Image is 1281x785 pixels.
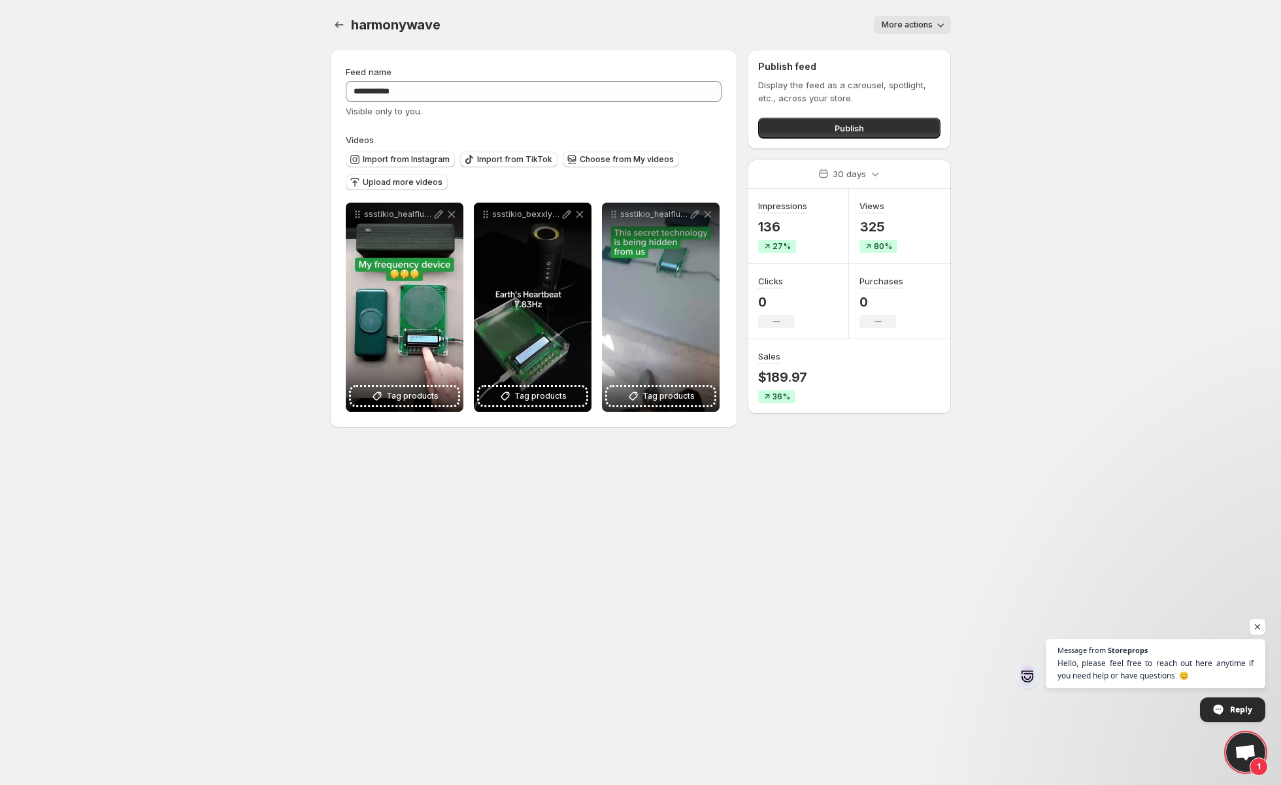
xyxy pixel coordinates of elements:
[607,387,714,405] button: Tag products
[874,16,951,34] button: More actions
[758,275,783,288] h3: Clicks
[363,154,450,165] span: Import from Instagram
[346,152,455,167] button: Import from Instagram
[363,177,442,188] span: Upload more videos
[758,60,940,73] h2: Publish feed
[346,203,463,412] div: ssstikio_healflux_1747854537762 - TrimTag products
[1230,698,1252,721] span: Reply
[580,154,674,165] span: Choose from My videos
[346,175,448,190] button: Upload more videos
[460,152,557,167] button: Import from TikTok
[859,275,903,288] h3: Purchases
[758,118,940,139] button: Publish
[346,67,391,77] span: Feed name
[474,203,591,412] div: ssstikio_bexxlyco_1747854561002 1 - TrimTag products
[758,294,795,310] p: 0
[833,167,866,180] p: 30 days
[602,203,720,412] div: ssstikio_healflux_1751907689460 - TrimTag products
[1057,657,1254,682] span: Hello, please feel free to reach out here anytime if you need help or have questions. 😊
[758,350,780,363] h3: Sales
[1250,758,1268,776] span: 1
[330,16,348,34] button: Settings
[346,106,422,116] span: Visible only to you.
[1057,646,1106,654] span: Message from
[620,209,688,220] p: ssstikio_healflux_1751907689460 - Trim
[386,390,439,403] span: Tag products
[758,219,807,235] p: 136
[758,199,807,212] h3: Impressions
[1108,646,1148,654] span: Storeprops
[492,209,560,220] p: ssstikio_bexxlyco_1747854561002 1 - Trim
[563,152,679,167] button: Choose from My videos
[758,78,940,105] p: Display the feed as a carousel, spotlight, etc., across your store.
[477,154,552,165] span: Import from TikTok
[642,390,695,403] span: Tag products
[479,387,586,405] button: Tag products
[882,20,933,30] span: More actions
[835,122,864,135] span: Publish
[346,135,374,145] span: Videos
[1226,733,1265,772] div: Open chat
[351,387,458,405] button: Tag products
[364,209,432,220] p: ssstikio_healflux_1747854537762 - Trim
[514,390,567,403] span: Tag products
[874,241,892,252] span: 80%
[351,17,441,33] span: harmonywave
[758,369,808,385] p: $189.97
[859,294,903,310] p: 0
[773,241,791,252] span: 27%
[859,219,897,235] p: 325
[773,392,790,402] span: 36%
[859,199,884,212] h3: Views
